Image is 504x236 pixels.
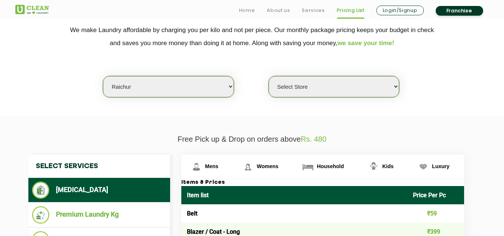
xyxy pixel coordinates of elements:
span: Mens [205,163,219,169]
td: ₹59 [407,204,464,223]
a: About us [267,6,290,15]
span: Luxury [432,163,450,169]
img: Dry Cleaning [32,182,50,199]
img: Kids [367,160,380,173]
h3: Items & Prices [181,179,464,186]
img: Womens [241,160,254,173]
li: [MEDICAL_DATA] [32,182,166,199]
a: Services [302,6,325,15]
h4: Select Services [28,155,170,178]
span: Kids [382,163,394,169]
a: Franchise [436,6,483,16]
span: Womens [257,163,278,169]
th: Price Per Pc [407,186,464,204]
img: Luxury [417,160,430,173]
img: Household [301,160,314,173]
img: Mens [190,160,203,173]
a: Pricing List [337,6,364,15]
span: Rs. 480 [301,135,326,143]
a: Login/Signup [376,6,424,15]
img: Premium Laundry Kg [32,206,50,224]
p: Free Pick up & Drop on orders above [15,135,489,144]
p: We make Laundry affordable by charging you per kilo and not per piece. Our monthly package pricin... [15,23,489,50]
li: Premium Laundry Kg [32,206,166,224]
td: Belt [181,204,408,223]
span: Household [317,163,344,169]
span: we save your time! [338,40,394,47]
a: Home [239,6,255,15]
th: Item list [181,186,408,204]
img: UClean Laundry and Dry Cleaning [15,5,49,14]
